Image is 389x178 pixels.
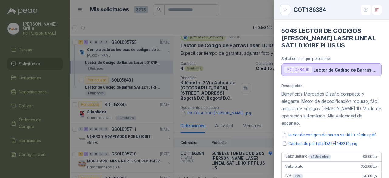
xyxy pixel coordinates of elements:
[281,90,382,127] p: Beneficios Mercados Diseño compacto y elegante. Motor de decodificación robusto, fácil análisis d...
[284,66,312,73] div: SOL058400
[281,140,358,147] button: Captura de pantalla [DATE] 142216.png
[281,132,376,138] button: lector-de-codigos-de-barras-sat-ld101rf-plus.pdf
[285,154,331,159] span: Valor unitario
[361,164,378,169] span: 352.000
[374,165,378,168] span: ,00
[281,83,382,88] p: Descripción
[281,56,382,61] p: Solicitud a la que pertenece
[313,67,379,72] p: Lector de Código de Barras Laser LD101R Para Punto de Venta
[374,175,378,178] span: ,00
[308,154,331,159] div: x 4 Unidades
[285,164,303,169] span: Valor bruto
[281,6,289,13] button: Close
[294,5,382,15] div: COT186384
[363,155,378,159] span: 88.000
[281,27,382,49] h4: 5048 LECTOR DE CODIGOS [PERSON_NAME] LASER LINEAL SAT LD101RF PLUS US
[374,155,378,159] span: ,00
